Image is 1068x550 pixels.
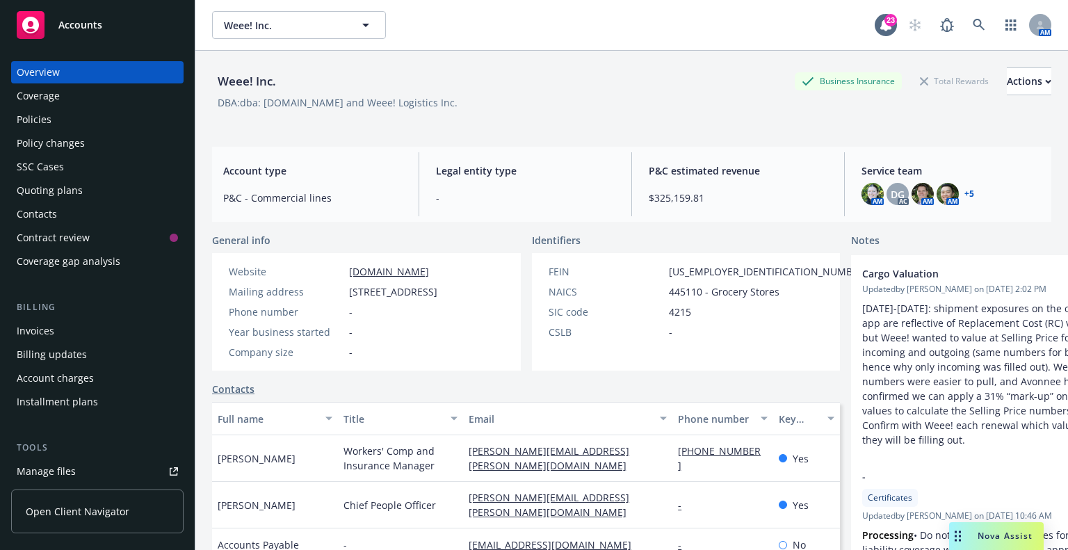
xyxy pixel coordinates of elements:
button: Actions [1007,67,1051,95]
button: Key contact [773,402,840,435]
span: - [862,469,1068,484]
div: Full name [218,412,317,426]
a: - [678,499,693,512]
span: Certificates [868,492,912,504]
a: [PERSON_NAME][EMAIL_ADDRESS][PERSON_NAME][DOMAIN_NAME] [469,491,638,519]
div: Tools [11,441,184,455]
div: DBA: dba: [DOMAIN_NAME] and Weee! Logistics Inc. [218,95,458,110]
a: Contract review [11,227,184,249]
span: Accounts [58,19,102,31]
span: DG [891,187,905,202]
div: Policies [17,108,51,131]
a: [PHONE_NUMBER] [678,444,761,472]
a: Manage files [11,460,184,483]
div: Email [469,412,652,426]
span: General info [212,233,270,248]
span: P&C estimated revenue [649,163,827,178]
button: Email [463,402,672,435]
div: Billing updates [17,343,87,366]
span: Account type [223,163,402,178]
span: - [669,325,672,339]
div: Weee! Inc. [212,72,282,90]
span: [US_EMPLOYER_IDENTIFICATION_NUMBER] [669,264,868,279]
a: Switch app [997,11,1025,39]
a: Billing updates [11,343,184,366]
a: Quoting plans [11,179,184,202]
a: Invoices [11,320,184,342]
div: Billing [11,300,184,314]
span: [STREET_ADDRESS] [349,284,437,299]
span: Legal entity type [436,163,615,178]
div: CSLB [549,325,663,339]
a: [PERSON_NAME][EMAIL_ADDRESS][PERSON_NAME][DOMAIN_NAME] [469,444,638,472]
div: SSC Cases [17,156,64,178]
span: P&C - Commercial lines [223,191,402,205]
div: Account charges [17,367,94,389]
button: Phone number [672,402,772,435]
div: SIC code [549,305,663,319]
a: Start snowing [901,11,929,39]
span: Service team [861,163,1040,178]
span: - [349,305,353,319]
div: Website [229,264,343,279]
div: Business Insurance [795,72,902,90]
span: Yes [793,451,809,466]
span: Workers' Comp and Insurance Manager [343,444,458,473]
div: Phone number [678,412,752,426]
span: Weee! Inc. [224,18,344,33]
span: Chief People Officer [343,498,436,512]
a: Accounts [11,6,184,45]
div: Overview [17,61,60,83]
a: SSC Cases [11,156,184,178]
div: Total Rewards [913,72,996,90]
div: Coverage gap analysis [17,250,120,273]
div: Installment plans [17,391,98,413]
a: Installment plans [11,391,184,413]
div: FEIN [549,264,663,279]
div: Invoices [17,320,54,342]
span: Yes [793,498,809,512]
strong: Processing [862,528,914,542]
div: 23 [884,14,897,26]
div: Contacts [17,203,57,225]
div: Manage files [17,460,76,483]
a: Account charges [11,367,184,389]
span: [PERSON_NAME] [218,451,296,466]
span: [PERSON_NAME] [218,498,296,512]
span: Cargo Valuation [862,266,1068,281]
span: Nova Assist [978,530,1033,542]
div: Year business started [229,325,343,339]
div: Title [343,412,443,426]
button: Weee! Inc. [212,11,386,39]
span: $325,159.81 [649,191,827,205]
div: Contract review [17,227,90,249]
div: Mailing address [229,284,343,299]
a: Policy changes [11,132,184,154]
span: - [349,345,353,359]
a: +5 [964,190,974,198]
a: [DOMAIN_NAME] [349,265,429,278]
button: Nova Assist [949,522,1044,550]
button: Title [338,402,464,435]
div: Coverage [17,85,60,107]
div: NAICS [549,284,663,299]
span: - [349,325,353,339]
a: Policies [11,108,184,131]
a: Coverage gap analysis [11,250,184,273]
div: Actions [1007,68,1051,95]
span: Identifiers [532,233,581,248]
span: Notes [851,233,880,250]
a: Contacts [11,203,184,225]
a: Contacts [212,382,254,396]
span: 445110 - Grocery Stores [669,284,779,299]
span: Open Client Navigator [26,504,129,519]
div: Phone number [229,305,343,319]
a: Coverage [11,85,184,107]
span: - [436,191,615,205]
div: Key contact [779,412,819,426]
div: Company size [229,345,343,359]
a: Search [965,11,993,39]
span: 4215 [669,305,691,319]
img: photo [912,183,934,205]
div: Drag to move [949,522,966,550]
